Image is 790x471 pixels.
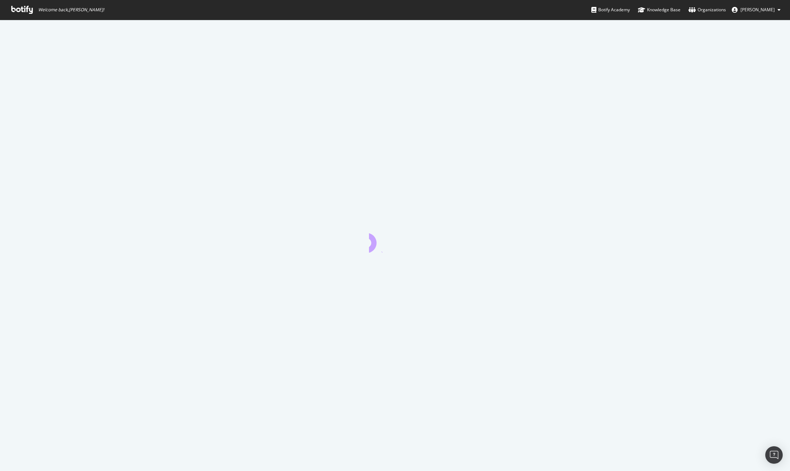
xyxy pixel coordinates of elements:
[591,6,630,13] div: Botify Academy
[688,6,726,13] div: Organizations
[765,446,783,464] div: Open Intercom Messenger
[638,6,680,13] div: Knowledge Base
[741,7,775,13] span: Jonathan Baldwin
[38,7,104,13] span: Welcome back, [PERSON_NAME] !
[726,4,786,16] button: [PERSON_NAME]
[369,226,421,253] div: animation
